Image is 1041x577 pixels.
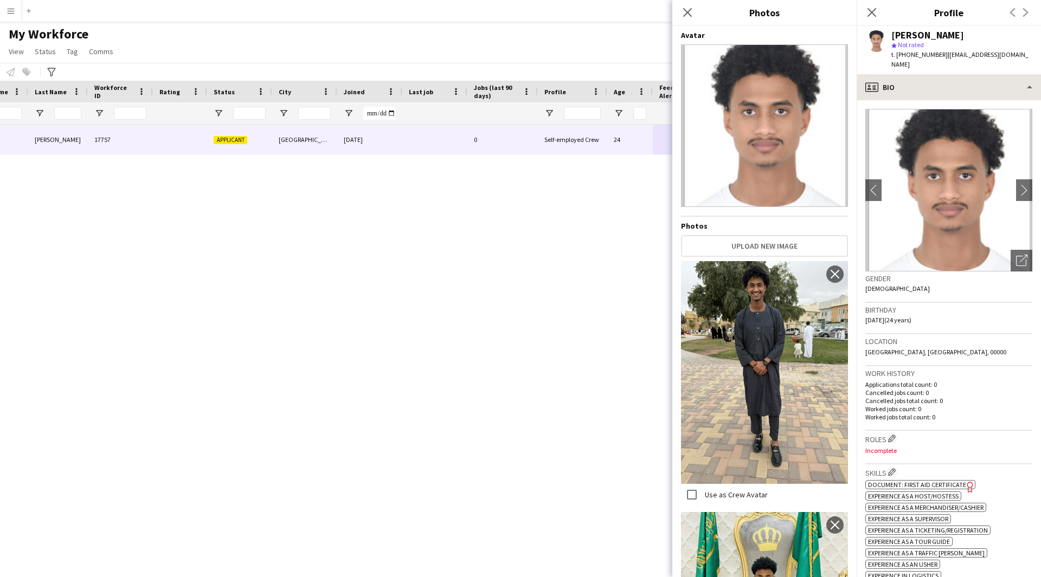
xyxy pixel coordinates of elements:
[681,235,848,257] button: Upload new image
[298,107,331,120] input: City Filter Input
[94,108,104,118] button: Open Filter Menu
[45,66,58,79] app-action-btn: Advanced filters
[544,88,566,96] span: Profile
[681,30,848,40] h4: Avatar
[9,26,88,42] span: My Workforce
[1011,250,1032,271] div: Open photos pop-in
[868,537,950,546] span: Experience as a Tour Guide
[891,50,948,59] span: t. [PHONE_NUMBER]
[538,125,607,154] div: Self-employed Crew
[865,397,1032,405] p: Cancelled jobs total count: 0
[898,41,924,49] span: Not rated
[363,107,396,120] input: Joined Filter Input
[35,108,44,118] button: Open Filter Menu
[474,83,518,100] span: Jobs (last 90 days)
[114,107,146,120] input: Workforce ID Filter Input
[891,30,964,40] div: [PERSON_NAME]
[681,261,848,484] img: Crew photo 1087396
[865,380,1032,388] p: Applications total count: 0
[868,481,966,489] span: Document: First Aid Certificate
[681,221,848,231] h4: Photos
[159,88,180,96] span: Rating
[868,515,948,523] span: Experience as a Supervisor
[544,108,554,118] button: Open Filter Menu
[344,108,354,118] button: Open Filter Menu
[279,108,288,118] button: Open Filter Menu
[607,125,653,154] div: 24
[214,136,247,144] span: Applicant
[28,125,88,154] div: [PERSON_NAME]
[868,549,985,557] span: Experience as a Traffic [PERSON_NAME]
[865,109,1032,271] img: Crew avatar or photo
[865,413,1032,421] p: Worked jobs total count: 0
[214,108,223,118] button: Open Filter Menu
[865,433,1032,444] h3: Roles
[865,348,1006,356] span: [GEOGRAPHIC_DATA], [GEOGRAPHIC_DATA], 00000
[857,5,1041,20] h3: Profile
[868,526,988,534] span: Experience as a Ticketing/Registration
[30,44,60,59] a: Status
[868,492,959,500] span: Experience as a Host/Hostess
[564,107,601,120] input: Profile Filter Input
[233,107,266,120] input: Status Filter Input
[54,107,81,120] input: Last Name Filter Input
[614,108,624,118] button: Open Filter Menu
[865,388,1032,397] p: Cancelled jobs count: 0
[865,446,1032,455] p: Incomplete
[865,368,1032,378] h3: Work history
[891,50,1029,68] span: | [EMAIL_ADDRESS][DOMAIN_NAME]
[865,274,1032,283] h3: Gender
[614,88,625,96] span: Age
[865,284,930,293] span: [DEMOGRAPHIC_DATA]
[865,316,911,324] span: [DATE] (24 years)
[35,88,67,96] span: Last Name
[467,125,538,154] div: 0
[94,83,133,100] span: Workforce ID
[633,107,646,120] input: Age Filter Input
[67,47,78,56] span: Tag
[344,88,365,96] span: Joined
[857,74,1041,100] div: Bio
[865,305,1032,315] h3: Birthday
[272,125,337,154] div: [GEOGRAPHIC_DATA]
[85,44,118,59] a: Comms
[703,490,768,500] label: Use as Crew Avatar
[88,125,153,154] div: 17757
[4,44,28,59] a: View
[672,5,857,20] h3: Photos
[868,560,937,568] span: Experience as an Usher
[865,405,1032,413] p: Worked jobs count: 0
[659,83,699,100] span: Feedback Alert
[9,47,24,56] span: View
[337,125,402,154] div: [DATE]
[214,88,235,96] span: Status
[865,336,1032,346] h3: Location
[279,88,291,96] span: City
[89,47,113,56] span: Comms
[62,44,82,59] a: Tag
[865,466,1032,478] h3: Skills
[409,88,433,96] span: Last job
[868,503,984,511] span: Experience as a Merchandiser/Cashier
[35,47,56,56] span: Status
[681,44,848,207] img: Crew avatar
